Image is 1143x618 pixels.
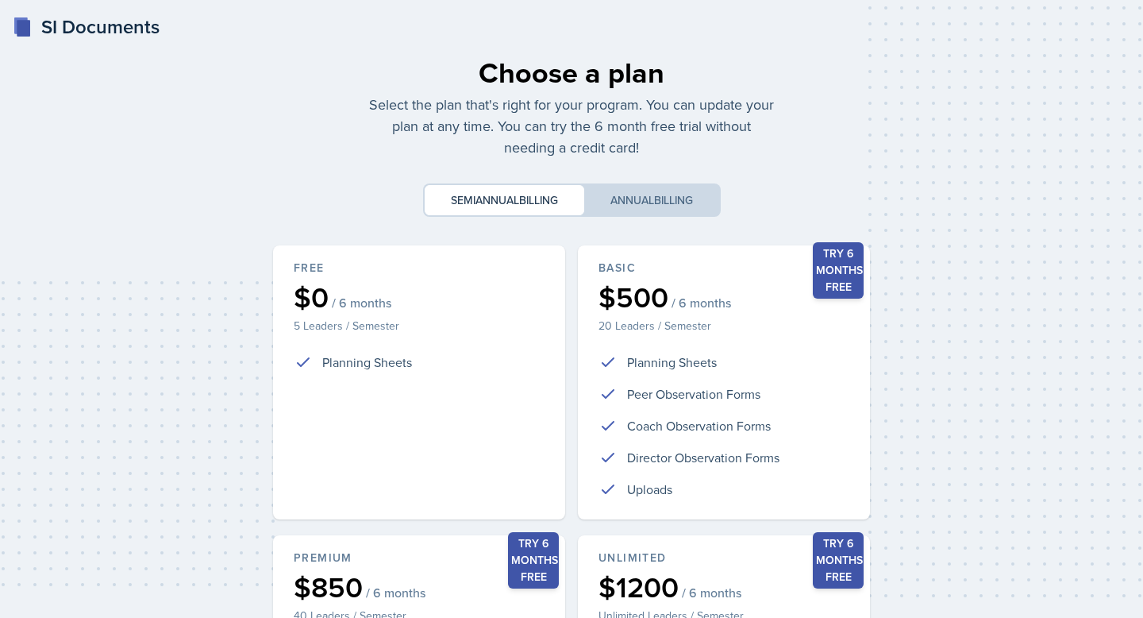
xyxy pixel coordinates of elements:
[368,94,775,158] p: Select the plan that's right for your program. You can update your plan at any time. You can try ...
[294,260,545,276] div: Free
[366,585,425,601] span: / 6 months
[294,318,545,334] p: 5 Leaders / Semester
[654,192,693,208] span: billing
[627,353,717,372] p: Planning Sheets
[598,318,849,334] p: 20 Leaders / Semester
[627,416,771,435] p: Coach Observation Forms
[627,448,779,467] p: Director Observation Forms
[627,384,760,404] p: Peer Observation Forms
[672,295,731,311] span: / 6 months
[294,573,545,601] div: $850
[627,480,672,499] p: Uploads
[598,573,849,601] div: $1200
[598,260,849,276] div: Basic
[294,283,545,311] div: $0
[332,295,391,311] span: / 6 months
[294,550,545,566] div: Premium
[584,185,719,215] button: Annualbilling
[508,532,559,589] div: Try 6 months free
[813,532,864,589] div: Try 6 months free
[682,585,741,601] span: / 6 months
[322,353,412,372] p: Planning Sheets
[598,550,849,566] div: Unlimited
[368,51,775,94] div: Choose a plan
[425,185,584,215] button: Semiannualbilling
[519,192,558,208] span: billing
[13,13,160,41] a: SI Documents
[813,242,864,299] div: Try 6 months free
[598,283,849,311] div: $500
